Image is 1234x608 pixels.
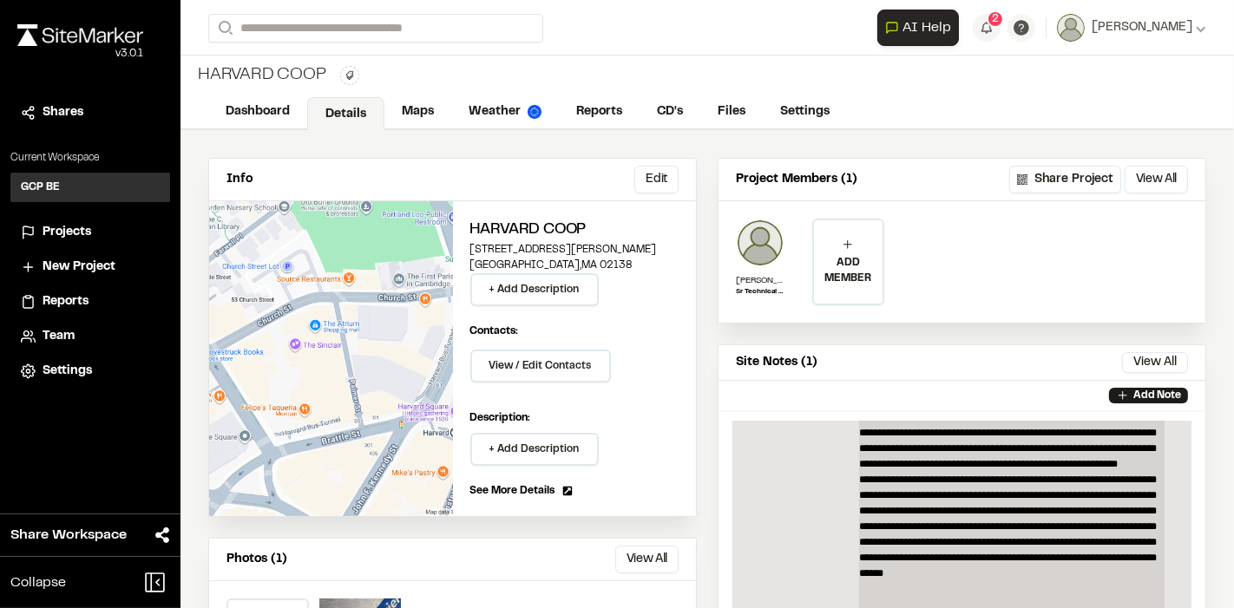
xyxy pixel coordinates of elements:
[615,546,679,573] button: View All
[763,95,847,128] a: Settings
[736,287,784,297] p: Sr Technical Services
[43,103,83,122] span: Shares
[43,223,91,242] span: Projects
[470,324,519,339] p: Contacts:
[21,180,60,195] h3: GCP BE
[877,10,959,46] button: Open AI Assistant
[17,24,143,46] img: rebrand.png
[470,219,679,242] h2: Harvard Coop
[470,433,599,466] button: + Add Description
[208,14,240,42] button: Search
[470,483,555,499] span: See More Details
[1125,166,1188,193] button: View All
[1009,166,1121,193] button: Share Project
[226,550,287,569] p: Photos (1)
[21,362,160,381] a: Settings
[736,353,817,372] p: Site Notes (1)
[736,274,784,287] p: [PERSON_NAME]
[10,150,170,166] p: Current Workspace
[470,410,679,426] p: Description:
[21,292,160,311] a: Reports
[470,350,611,382] button: View / Edit Contacts
[903,17,951,38] span: AI Help
[470,258,679,273] p: [GEOGRAPHIC_DATA] , MA 02138
[1057,14,1085,42] img: User
[208,95,307,128] a: Dashboard
[973,14,1001,42] button: 2
[559,95,640,128] a: Reports
[43,327,75,346] span: Team
[384,95,451,128] a: Maps
[21,258,160,277] a: New Project
[470,242,679,258] p: [STREET_ADDRESS][PERSON_NAME]
[1057,14,1206,42] button: [PERSON_NAME]
[1092,18,1192,37] span: [PERSON_NAME]
[451,95,559,128] a: Weather
[736,170,857,189] p: Project Members (1)
[340,66,359,85] button: Edit Tags
[194,62,326,88] div: Harvard Coop
[1122,352,1188,373] button: View All
[10,572,66,593] span: Collapse
[814,255,883,286] p: ADD MEMBER
[21,103,160,122] a: Shares
[470,273,599,306] button: + Add Description
[640,95,700,128] a: CD's
[634,166,679,193] button: Edit
[10,525,127,546] span: Share Workspace
[307,97,384,130] a: Details
[1133,388,1181,403] p: Add Note
[43,362,92,381] span: Settings
[17,46,143,62] div: Oh geez...please don't...
[736,219,784,267] img: Dennis Brown
[528,105,542,119] img: precipai.png
[43,258,115,277] span: New Project
[877,10,966,46] div: Open AI Assistant
[43,292,89,311] span: Reports
[226,170,253,189] p: Info
[21,223,160,242] a: Projects
[700,95,763,128] a: Files
[21,327,160,346] a: Team
[992,11,999,27] span: 2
